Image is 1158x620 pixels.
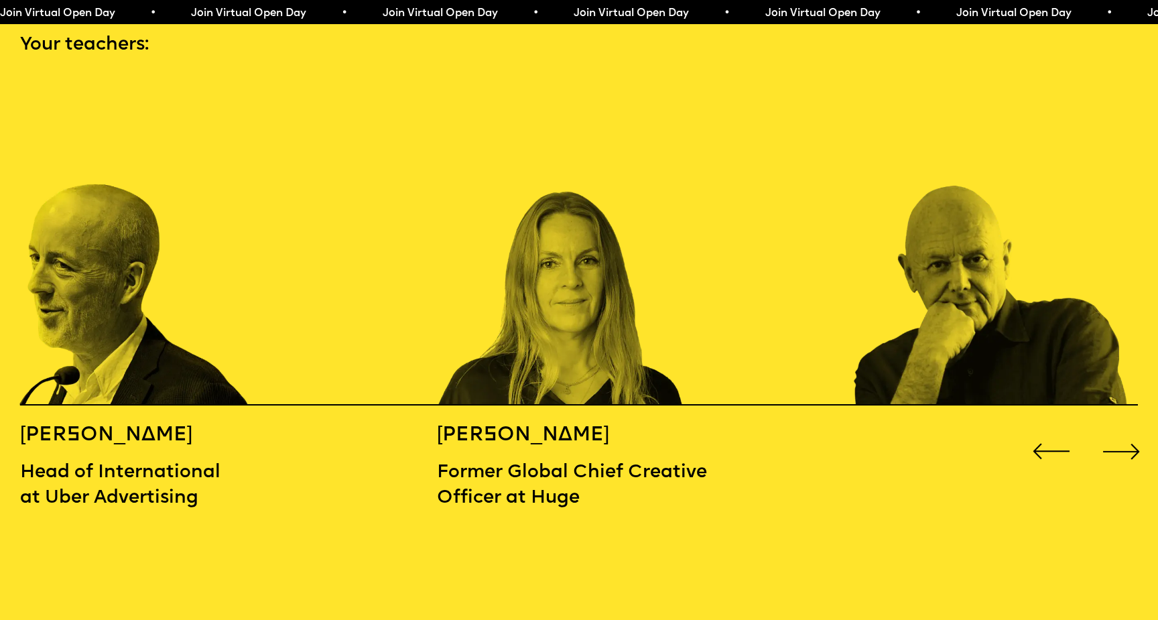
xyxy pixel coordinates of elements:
[20,81,298,406] div: 15 / 16
[20,460,298,511] p: Head of International at Uber Advertising
[1028,428,1074,475] div: Previous slide
[437,423,715,448] h5: [PERSON_NAME]
[20,32,1138,58] p: Your teachers:
[437,460,715,511] p: Former Global Chief Creative Officer at Huge
[854,81,1132,406] div: 1 / 16
[437,81,715,406] div: 16 / 16
[1106,8,1112,19] span: •
[341,8,347,19] span: •
[20,423,298,448] h5: [PERSON_NAME]
[150,8,156,19] span: •
[1098,428,1145,475] div: Next slide
[724,8,730,19] span: •
[532,8,538,19] span: •
[915,8,921,19] span: •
